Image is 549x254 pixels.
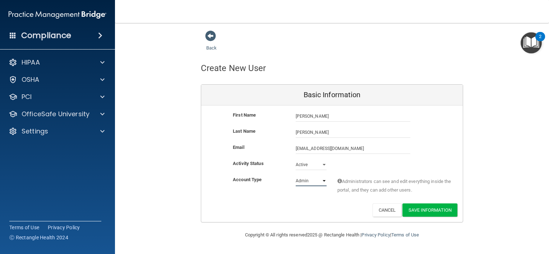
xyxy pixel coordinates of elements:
[233,128,255,134] b: Last Name
[201,64,266,73] h4: Create New User
[9,58,105,67] a: HIPAA
[402,203,457,217] button: Save Information
[9,93,105,101] a: PCI
[521,32,542,53] button: Open Resource Center, 2 new notifications
[22,110,89,118] p: OfficeSafe University
[391,232,419,237] a: Terms of Use
[22,127,48,136] p: Settings
[9,127,105,136] a: Settings
[9,234,68,241] span: Ⓒ Rectangle Health 2024
[9,110,105,118] a: OfficeSafe University
[201,224,463,246] div: Copyright © All rights reserved 2025 @ Rectangle Health | |
[539,37,541,46] div: 2
[9,224,39,231] a: Terms of Use
[21,30,71,41] h4: Compliance
[233,112,256,118] b: First Name
[22,58,40,67] p: HIPAA
[9,75,105,84] a: OSHA
[9,8,106,22] img: PMB logo
[373,203,402,217] button: Cancel
[361,232,390,237] a: Privacy Policy
[233,177,262,182] b: Account Type
[337,177,452,194] span: Administrators can see and edit everything inside the portal, and they can add other users.
[22,75,40,84] p: OSHA
[233,161,264,166] b: Activity Status
[233,145,244,150] b: Email
[48,224,80,231] a: Privacy Policy
[22,93,32,101] p: PCI
[206,37,217,51] a: Back
[201,85,463,105] div: Basic Information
